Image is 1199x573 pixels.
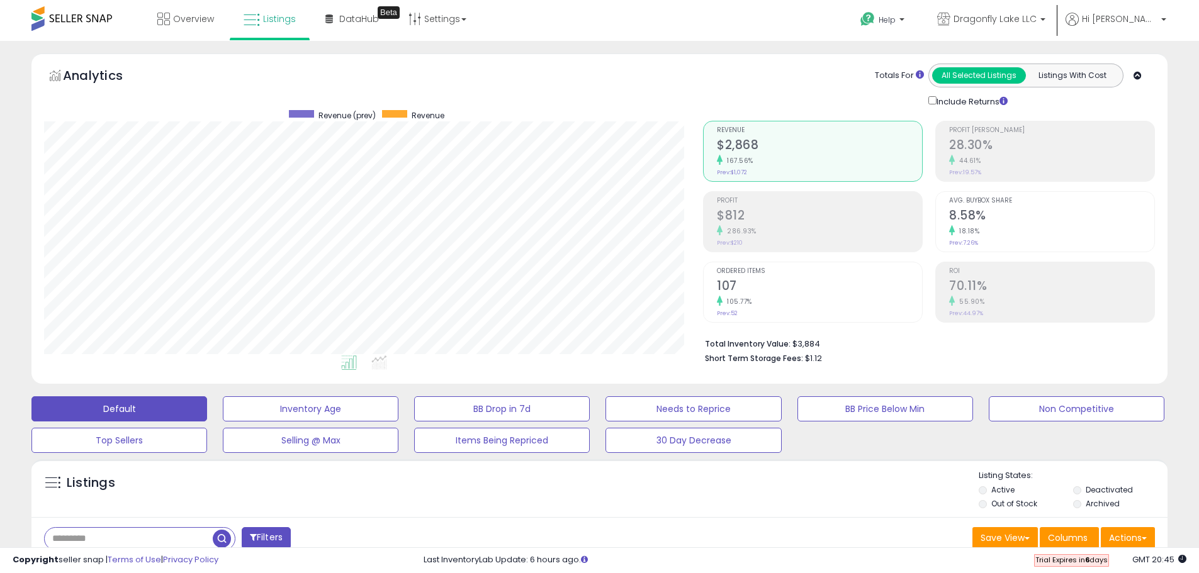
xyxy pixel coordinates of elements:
[1101,527,1155,548] button: Actions
[1086,484,1133,495] label: Deactivated
[242,527,291,549] button: Filters
[991,484,1015,495] label: Active
[723,297,752,306] small: 105.77%
[949,197,1154,204] span: Avg. Buybox Share
[979,470,1168,482] p: Listing States:
[412,110,444,121] span: Revenue
[1040,527,1099,548] button: Columns
[1086,498,1120,509] label: Archived
[723,156,753,165] small: 167.56%
[1035,555,1108,565] span: Trial Expires in days
[605,396,781,421] button: Needs to Reprice
[860,11,875,27] i: Get Help
[705,335,1146,350] li: $3,884
[972,527,1038,548] button: Save View
[949,309,983,317] small: Prev: 44.97%
[1048,531,1088,544] span: Columns
[414,396,590,421] button: BB Drop in 7d
[955,156,981,165] small: 44.61%
[173,13,214,25] span: Overview
[723,226,757,236] small: 286.93%
[717,197,922,204] span: Profit
[414,428,590,453] button: Items Being Repriced
[875,70,924,82] div: Totals For
[949,279,1154,296] h2: 70.11%
[919,94,1023,108] div: Include Returns
[955,226,979,236] small: 18.18%
[717,239,743,247] small: Prev: $210
[705,338,791,349] b: Total Inventory Value:
[717,169,747,176] small: Prev: $1,072
[949,268,1154,275] span: ROI
[318,110,376,121] span: Revenue (prev)
[31,428,207,453] button: Top Sellers
[949,127,1154,134] span: Profit [PERSON_NAME]
[717,279,922,296] h2: 107
[1085,555,1089,565] b: 6
[223,428,398,453] button: Selling @ Max
[424,554,1186,566] div: Last InventoryLab Update: 6 hours ago.
[949,138,1154,155] h2: 28.30%
[163,554,218,565] a: Privacy Policy
[954,13,1037,25] span: Dragonfly Lake LLC
[797,396,973,421] button: BB Price Below Min
[717,127,922,134] span: Revenue
[1132,554,1186,565] span: 2025-09-15 20:45 GMT
[955,297,984,306] small: 55.90%
[949,239,978,247] small: Prev: 7.26%
[1025,67,1119,84] button: Listings With Cost
[705,353,803,364] b: Short Term Storage Fees:
[949,169,981,176] small: Prev: 19.57%
[932,67,1026,84] button: All Selected Listings
[67,474,115,492] h5: Listings
[63,67,147,87] h5: Analytics
[717,138,922,155] h2: $2,868
[1066,13,1166,41] a: Hi [PERSON_NAME]
[991,498,1037,509] label: Out of Stock
[605,428,781,453] button: 30 Day Decrease
[31,396,207,421] button: Default
[989,396,1164,421] button: Non Competitive
[717,208,922,225] h2: $812
[1082,13,1157,25] span: Hi [PERSON_NAME]
[13,554,218,566] div: seller snap | |
[717,268,922,275] span: Ordered Items
[263,13,296,25] span: Listings
[879,14,896,25] span: Help
[108,554,161,565] a: Terms of Use
[378,6,400,19] div: Tooltip anchor
[13,554,59,565] strong: Copyright
[717,309,738,317] small: Prev: 52
[805,352,822,364] span: $1.12
[850,2,917,41] a: Help
[223,396,398,421] button: Inventory Age
[339,13,379,25] span: DataHub
[949,208,1154,225] h2: 8.58%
